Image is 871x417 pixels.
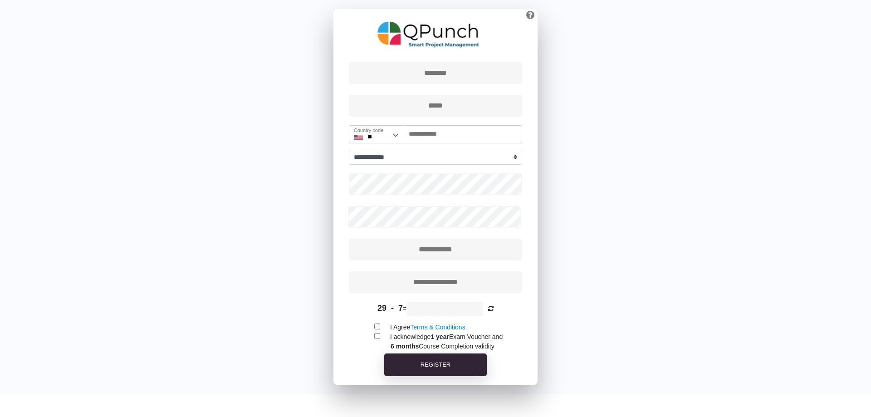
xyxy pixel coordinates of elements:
span: 29 - 7 [377,304,403,313]
span: REGISTER [421,361,450,368]
img: QPunch [377,18,480,51]
button: REGISTER [384,353,487,376]
span: I Agree [390,324,465,331]
b: 1 year [431,333,449,340]
div: = [333,302,538,316]
a: Terms & Conditions [410,324,465,331]
b: 6 months [391,343,419,350]
a: Help [523,9,538,20]
i: Refresh [488,305,494,312]
span: I acknowledge Exam Voucher and [390,333,503,340]
label: Country code [354,127,383,134]
span: Course Completion validity [391,343,494,350]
